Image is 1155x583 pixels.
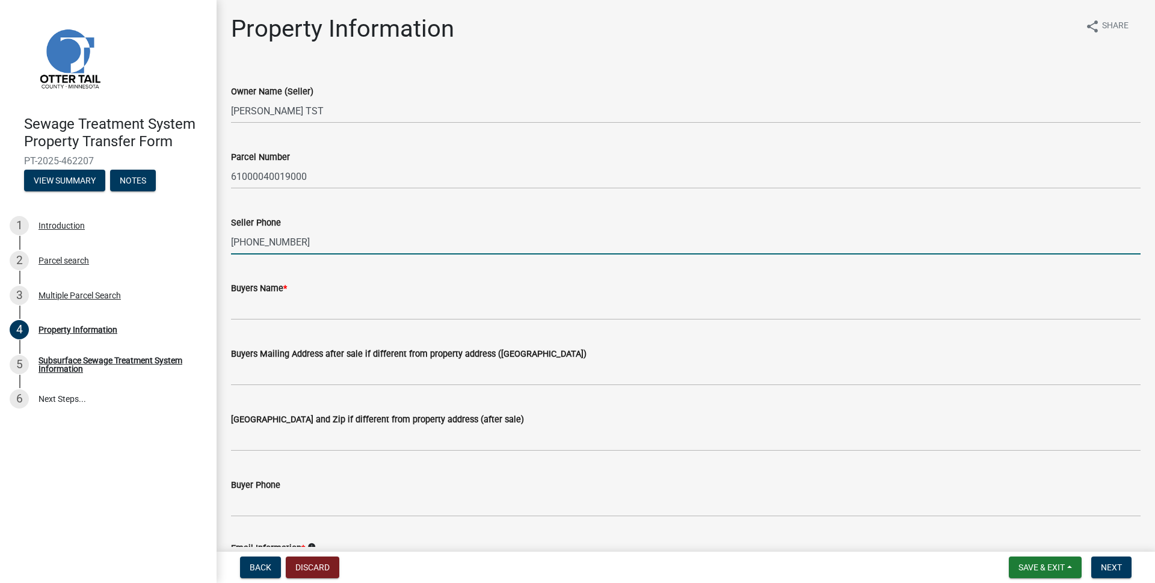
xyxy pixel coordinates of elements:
button: Notes [110,170,156,191]
wm-modal-confirm: Summary [24,176,105,186]
div: Multiple Parcel Search [38,291,121,300]
div: Introduction [38,221,85,230]
label: Buyers Mailing Address after sale if different from property address ([GEOGRAPHIC_DATA]) [231,350,587,359]
span: PT-2025-462207 [24,155,192,167]
label: Buyers Name [231,285,287,293]
span: Save & Exit [1018,563,1065,572]
button: Discard [286,557,339,578]
wm-modal-confirm: Notes [110,176,156,186]
span: Back [250,563,271,572]
span: Share [1102,19,1129,34]
label: Email Information [231,544,305,553]
div: Subsurface Sewage Treatment System Information [38,356,197,373]
div: 6 [10,389,29,409]
label: [GEOGRAPHIC_DATA] and Zip if different from property address (after sale) [231,416,524,424]
label: Owner Name (Seller) [231,88,313,96]
label: Buyer Phone [231,481,280,490]
div: 1 [10,216,29,235]
h1: Property Information [231,14,454,43]
button: Save & Exit [1009,557,1082,578]
div: 4 [10,320,29,339]
i: info [307,543,316,551]
button: Next [1091,557,1132,578]
div: Parcel search [38,256,89,265]
label: Seller Phone [231,219,281,227]
img: Otter Tail County, Minnesota [24,13,114,103]
button: Back [240,557,281,578]
button: View Summary [24,170,105,191]
h4: Sewage Treatment System Property Transfer Form [24,116,207,150]
div: 5 [10,355,29,374]
label: Parcel Number [231,153,290,162]
span: Next [1101,563,1122,572]
div: 2 [10,251,29,270]
div: Property Information [38,325,117,334]
i: share [1085,19,1100,34]
button: shareShare [1076,14,1138,38]
div: 3 [10,286,29,305]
